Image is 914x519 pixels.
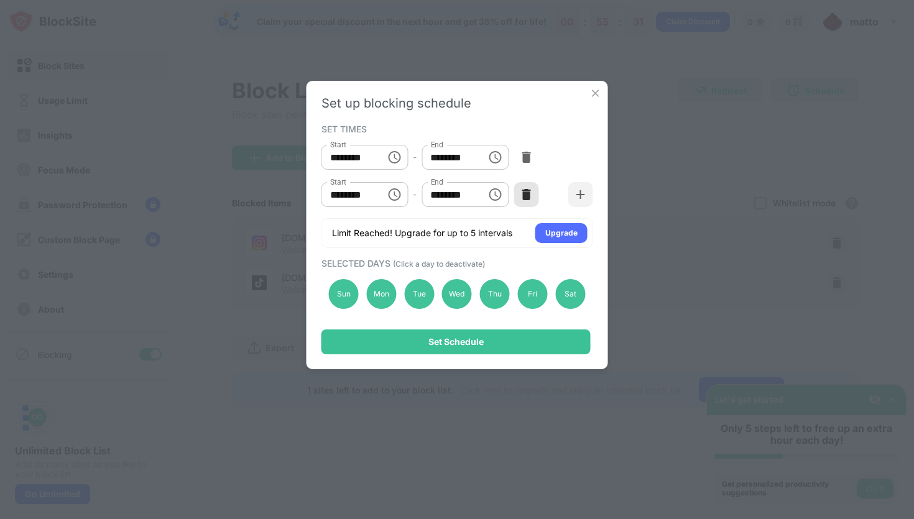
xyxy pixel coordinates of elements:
[555,279,585,309] div: Sat
[413,150,417,164] div: -
[482,145,507,170] button: Choose time, selected time is 9:00 PM
[366,279,396,309] div: Mon
[413,188,417,201] div: -
[330,139,346,150] label: Start
[518,279,548,309] div: Fri
[330,177,346,187] label: Start
[321,96,593,111] div: Set up blocking schedule
[321,124,590,134] div: SET TIMES
[393,259,485,269] span: (Click a day to deactivate)
[482,182,507,207] button: Choose time, selected time is 1:00 PM
[442,279,472,309] div: Wed
[480,279,510,309] div: Thu
[545,227,578,239] div: Upgrade
[382,145,407,170] button: Choose time, selected time is 5:00 AM
[430,177,443,187] label: End
[329,279,359,309] div: Sun
[404,279,434,309] div: Tue
[321,258,590,269] div: SELECTED DAYS
[382,182,407,207] button: Choose time, selected time is 10:00 AM
[428,337,484,347] div: Set Schedule
[589,87,602,99] img: x-button.svg
[430,139,443,150] label: End
[332,227,512,239] div: Limit Reached! Upgrade for up to 5 intervals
